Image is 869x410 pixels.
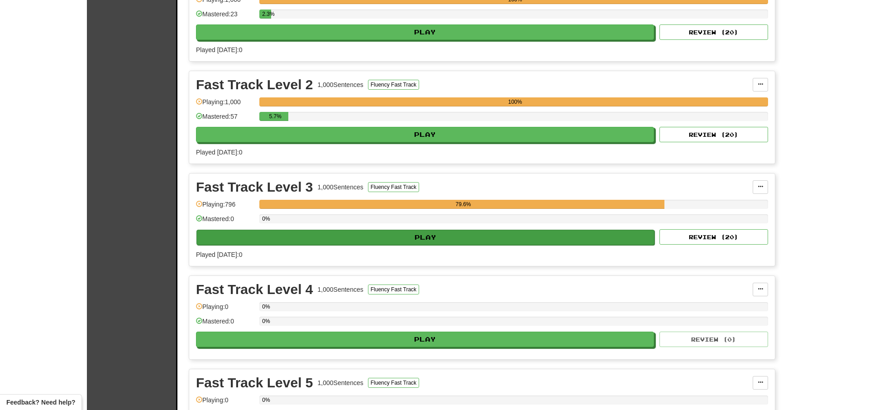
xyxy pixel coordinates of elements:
button: Fluency Fast Track [368,285,419,294]
button: Fluency Fast Track [368,378,419,388]
span: Played [DATE]: 0 [196,46,242,53]
button: Fluency Fast Track [368,182,419,192]
div: Fast Track Level 5 [196,376,313,390]
button: Review (20) [659,24,768,40]
span: Played [DATE]: 0 [196,149,242,156]
div: 1,000 Sentences [318,80,363,89]
span: Played [DATE]: 0 [196,251,242,258]
div: 79.6% [262,200,664,209]
button: Play [196,127,654,142]
button: Review (20) [659,127,768,142]
div: 5.7% [262,112,288,121]
button: Play [196,230,654,245]
div: 1,000 Sentences [318,285,363,294]
div: Playing: 1,000 [196,97,255,112]
button: Review (0) [659,332,768,347]
button: Fluency Fast Track [368,80,419,90]
div: Mastered: 57 [196,112,255,127]
button: Review (20) [659,229,768,245]
div: Fast Track Level 2 [196,78,313,92]
div: Mastered: 0 [196,317,255,332]
span: Open feedback widget [6,398,75,407]
button: Play [196,332,654,347]
div: Mastered: 23 [196,10,255,24]
div: Playing: 0 [196,302,255,317]
div: Mastered: 0 [196,214,255,229]
div: Playing: 796 [196,200,255,215]
div: 100% [262,97,768,106]
div: Fast Track Level 3 [196,180,313,194]
div: 1,000 Sentences [318,183,363,192]
button: Play [196,24,654,40]
div: Fast Track Level 4 [196,283,313,296]
div: 1,000 Sentences [318,378,363,387]
div: 2.3% [262,10,271,19]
